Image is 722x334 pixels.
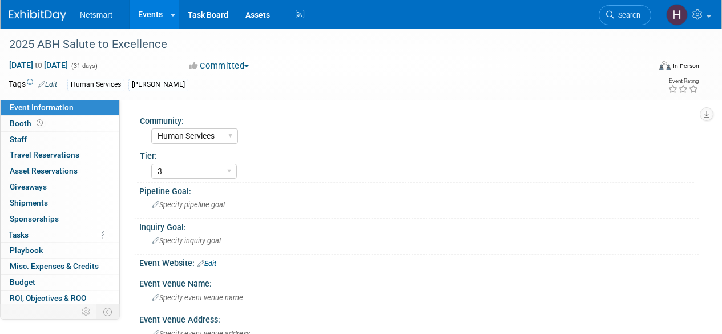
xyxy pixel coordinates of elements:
[139,275,699,289] div: Event Venue Name:
[10,166,78,175] span: Asset Reservations
[38,81,57,88] a: Edit
[80,10,112,19] span: Netsmart
[1,275,119,290] a: Budget
[10,214,59,223] span: Sponsorships
[1,147,119,163] a: Travel Reservations
[9,60,68,70] span: [DATE] [DATE]
[1,179,119,195] a: Giveaways
[76,304,96,319] td: Personalize Event Tab Strip
[96,304,120,319] td: Toggle Event Tabs
[668,78,699,84] div: Event Rating
[9,78,57,91] td: Tags
[659,61,671,70] img: Format-Inperson.png
[70,62,98,70] span: (31 days)
[140,147,694,162] div: Tier:
[152,200,225,209] span: Specify pipeline goal
[139,219,699,233] div: Inquiry Goal:
[152,236,221,245] span: Specify inquiry goal
[139,255,699,269] div: Event Website:
[1,243,119,258] a: Playbook
[10,150,79,159] span: Travel Reservations
[1,211,119,227] a: Sponsorships
[598,59,699,77] div: Event Format
[10,261,99,271] span: Misc. Expenses & Credits
[614,11,640,19] span: Search
[9,230,29,239] span: Tasks
[34,119,45,127] span: Booth not reserved yet
[33,61,44,70] span: to
[1,195,119,211] a: Shipments
[599,5,651,25] a: Search
[1,291,119,306] a: ROI, Objectives & ROO
[1,227,119,243] a: Tasks
[1,163,119,179] a: Asset Reservations
[1,100,119,115] a: Event Information
[140,112,694,127] div: Community:
[10,135,27,144] span: Staff
[197,260,216,268] a: Edit
[185,60,253,72] button: Committed
[672,62,699,70] div: In-Person
[666,4,688,26] img: Hannah Norsworthy
[67,79,124,91] div: Human Services
[139,311,699,325] div: Event Venue Address:
[1,259,119,274] a: Misc. Expenses & Credits
[10,103,74,112] span: Event Information
[9,10,66,21] img: ExhibitDay
[1,116,119,131] a: Booth
[1,132,119,147] a: Staff
[10,119,45,128] span: Booth
[10,198,48,207] span: Shipments
[10,293,86,303] span: ROI, Objectives & ROO
[139,183,699,197] div: Pipeline Goal:
[10,277,35,287] span: Budget
[10,246,43,255] span: Playbook
[10,182,47,191] span: Giveaways
[152,293,243,302] span: Specify event venue name
[5,34,640,55] div: 2025 ABH Salute to Excellence
[128,79,188,91] div: [PERSON_NAME]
